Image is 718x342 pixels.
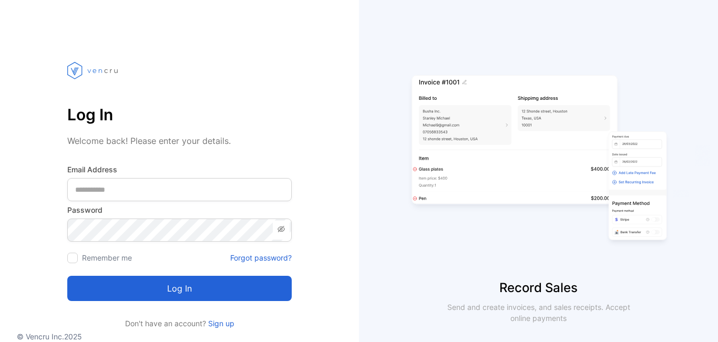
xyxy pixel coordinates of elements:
a: Forgot password? [230,252,292,263]
p: Log In [67,102,292,127]
img: vencru logo [67,42,120,99]
p: Send and create invoices, and sales receipts. Accept online payments [438,302,640,324]
img: slider image [407,42,670,278]
label: Email Address [67,164,292,175]
label: Remember me [82,253,132,262]
p: Don't have an account? [67,318,292,329]
p: Record Sales [359,278,718,297]
label: Password [67,204,292,215]
button: Log in [67,276,292,301]
p: Welcome back! Please enter your details. [67,134,292,147]
a: Sign up [206,319,234,328]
